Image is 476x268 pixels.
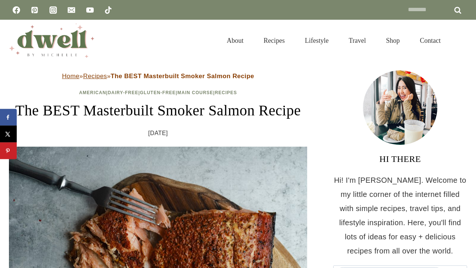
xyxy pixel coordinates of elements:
a: Main Course [177,90,213,95]
nav: Primary Navigation [217,28,451,54]
h1: The BEST Masterbuilt Smoker Salmon Recipe [9,99,307,122]
strong: The BEST Masterbuilt Smoker Salmon Recipe [111,73,254,80]
a: Travel [339,28,376,54]
a: YouTube [83,3,97,17]
span: | | | | [79,90,237,95]
a: Recipes [215,90,237,95]
p: Hi! I'm [PERSON_NAME]. Welcome to my little corner of the internet filled with simple recipes, tr... [333,173,467,258]
a: Pinterest [27,3,42,17]
img: DWELL by michelle [9,23,94,58]
a: TikTok [101,3,116,17]
a: Shop [376,28,410,54]
a: About [217,28,254,54]
button: View Search Form [454,34,467,47]
a: Home [62,73,80,80]
a: Recipes [83,73,107,80]
a: Dairy-Free [108,90,138,95]
time: [DATE] [148,128,168,139]
a: Instagram [46,3,61,17]
a: Recipes [254,28,295,54]
h3: HI THERE [333,152,467,166]
a: Email [64,3,79,17]
a: Lifestyle [295,28,339,54]
a: Facebook [9,3,24,17]
a: Gluten-Free [140,90,176,95]
span: » » [62,73,254,80]
a: Contact [410,28,451,54]
a: American [79,90,106,95]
